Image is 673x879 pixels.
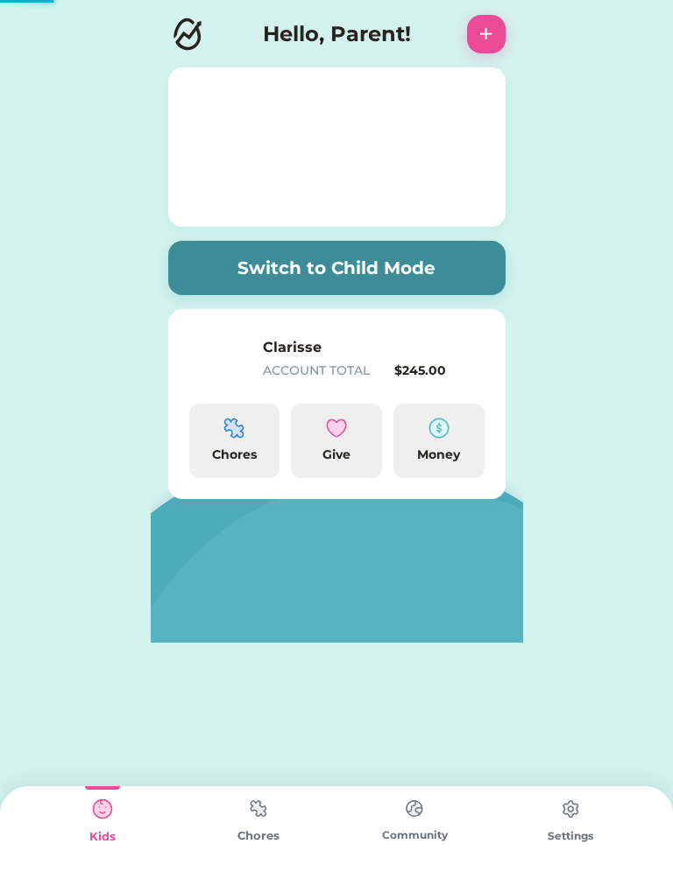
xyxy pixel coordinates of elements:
div: Community [336,827,492,843]
h6: Clarisse [263,337,438,358]
img: type%3Dchores%2C%20state%3Ddefault.svg [241,791,276,826]
div: Give [298,446,375,464]
div: Chores [181,827,336,845]
div: Money [400,446,478,464]
div: Kids [25,828,181,846]
img: type%3Dchores%2C%20state%3Ddefault.svg [553,791,588,826]
div: $245.00 [394,362,485,380]
img: money-cash-dollar-coin--accounting-billing-payment-cash-coin-currency-money-finance.svg [429,418,450,439]
img: Logo.svg [168,15,207,53]
div: Chores [196,446,273,464]
img: type%3Dkids%2C%20state%3Dselected.svg [85,791,120,826]
button: + [467,15,506,53]
div: ACCOUNT TOTAL [263,362,388,380]
button: Switch to Child Mode [168,241,506,295]
h4: Hello, Parent! [263,18,411,50]
img: yH5BAEAAAAALAAAAAABAAEAAAIBRAA7 [214,73,459,222]
img: programming-module-puzzle-1--code-puzzle-module-programming-plugin-piece.svg [223,418,244,439]
img: yH5BAEAAAAALAAAAAABAAEAAAIBRAA7 [189,330,245,386]
div: Settings [492,828,648,844]
img: type%3Dchores%2C%20state%3Ddefault.svg [397,791,432,826]
img: interface-favorite-heart--reward-social-rating-media-heart-it-like-favorite-love.svg [326,418,347,439]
